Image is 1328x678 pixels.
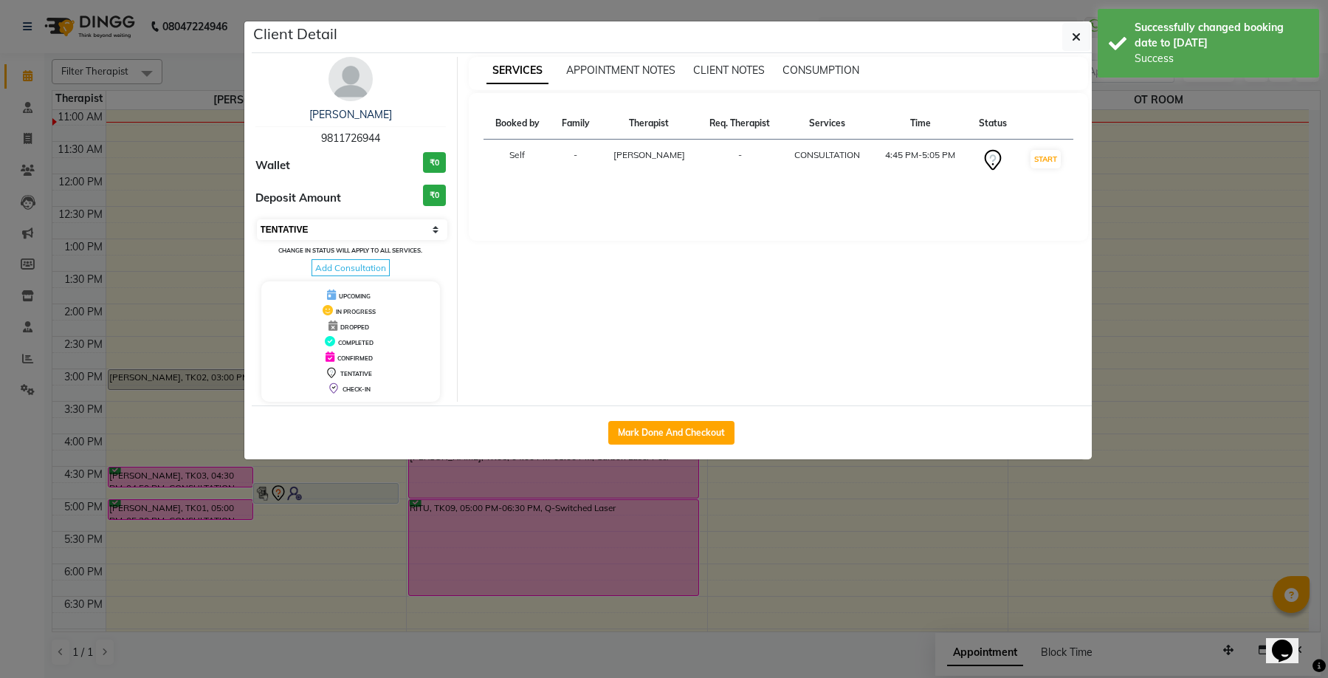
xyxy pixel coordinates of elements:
span: CHECK-IN [343,386,371,393]
td: 4:45 PM-5:05 PM [873,140,968,182]
small: Change in status will apply to all services. [278,247,422,254]
span: Add Consultation [312,259,390,276]
th: Time [873,108,968,140]
th: Status [968,108,1017,140]
div: Successfully changed booking date to today [1135,20,1308,51]
th: Family [551,108,600,140]
span: SERVICES [486,58,548,84]
th: Therapist [600,108,697,140]
img: avatar [328,57,373,101]
span: Wallet [255,157,290,174]
span: APPOINTMENT NOTES [566,64,675,77]
th: Booked by [484,108,551,140]
span: IN PROGRESS [336,308,376,315]
button: Mark Done And Checkout [608,421,734,445]
div: CONSULTATION [791,148,864,162]
span: TENTATIVE [340,370,372,377]
div: Success [1135,51,1308,66]
span: CONFIRMED [337,355,373,362]
th: Services [782,108,873,140]
button: START [1031,150,1061,168]
h3: ₹0 [423,152,446,174]
span: CLIENT NOTES [693,64,765,77]
span: UPCOMING [339,292,371,300]
span: CONSUMPTION [782,64,859,77]
td: - [698,140,782,182]
span: Deposit Amount [255,190,341,207]
span: DROPPED [340,323,369,331]
span: COMPLETED [338,339,374,346]
th: Req. Therapist [698,108,782,140]
h5: Client Detail [253,23,337,45]
td: - [551,140,600,182]
iframe: chat widget [1266,619,1313,663]
h3: ₹0 [423,185,446,206]
a: [PERSON_NAME] [309,108,392,121]
span: 9811726944 [321,131,380,145]
span: [PERSON_NAME] [613,149,685,160]
td: Self [484,140,551,182]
